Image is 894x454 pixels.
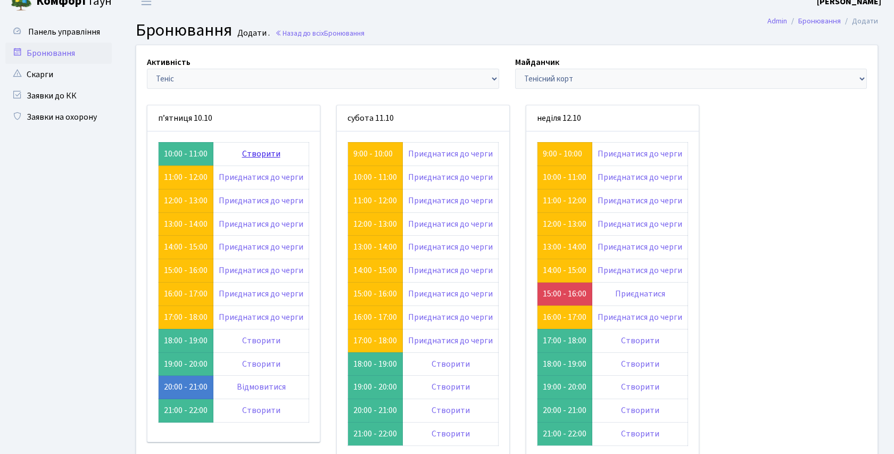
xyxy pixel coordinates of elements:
nav: breadcrumb [751,10,894,32]
td: 18:00 - 19:00 [159,329,213,352]
td: 21:00 - 22:00 [348,423,403,446]
a: 17:00 - 18:00 [164,311,208,323]
a: 14:00 - 15:00 [164,241,208,253]
a: Створити [621,358,659,370]
label: Майданчик [515,56,559,69]
a: Приєднатися до черги [408,265,493,276]
a: Приєднатися до черги [408,288,493,300]
div: неділя 12.10 [526,105,699,131]
a: 9:00 - 10:00 [543,148,582,160]
a: 14:00 - 15:00 [353,265,397,276]
a: Приєднатися до черги [219,288,303,300]
a: Бронювання [5,43,112,64]
td: 19:00 - 20:00 [537,376,592,399]
a: Приєднатися до черги [408,195,493,207]
span: Панель управління [28,26,100,38]
a: Приєднатися до черги [219,195,303,207]
a: Панель управління [5,21,112,43]
a: Створити [242,358,280,370]
a: 15:00 - 16:00 [543,288,586,300]
a: 9:00 - 10:00 [353,148,393,160]
a: 16:00 - 17:00 [353,311,397,323]
td: 19:00 - 20:00 [348,376,403,399]
td: 17:00 - 18:00 [537,329,592,352]
td: 21:00 - 22:00 [537,423,592,446]
a: Приєднатися до черги [598,195,682,207]
small: Додати . [235,28,270,38]
a: 16:00 - 17:00 [164,288,208,300]
a: 20:00 - 21:00 [164,381,208,393]
a: Створити [242,148,280,160]
a: Створити [242,405,280,416]
a: 15:00 - 16:00 [353,288,397,300]
a: 12:00 - 13:00 [543,218,586,230]
a: Скарги [5,64,112,85]
a: Приєднатися [615,288,665,300]
a: 13:00 - 14:00 [164,218,208,230]
a: 10:00 - 11:00 [543,171,586,183]
a: 14:00 - 15:00 [543,265,586,276]
a: Заявки на охорону [5,106,112,128]
a: Admin [767,15,787,27]
a: Створити [432,405,470,416]
a: Приєднатися до черги [219,241,303,253]
a: Приєднатися до черги [598,218,682,230]
a: Приєднатися до черги [408,171,493,183]
a: 13:00 - 14:00 [543,241,586,253]
a: Приєднатися до черги [219,311,303,323]
td: 10:00 - 11:00 [159,142,213,166]
a: 13:00 - 14:00 [353,241,397,253]
a: 12:00 - 13:00 [164,195,208,207]
td: 21:00 - 22:00 [159,399,213,423]
a: 12:00 - 13:00 [353,218,397,230]
td: 18:00 - 19:00 [348,352,403,376]
div: субота 11.10 [337,105,509,131]
a: 11:00 - 12:00 [543,195,586,207]
a: Створити [621,405,659,416]
a: Приєднатися до черги [408,148,493,160]
a: Створити [432,358,470,370]
a: Бронювання [798,15,841,27]
a: Створити [432,381,470,393]
a: Створити [621,428,659,440]
a: Відмовитися [237,381,286,393]
td: 18:00 - 19:00 [537,352,592,376]
li: Додати [841,15,878,27]
div: п’ятниця 10.10 [147,105,320,131]
a: Приєднатися до черги [598,171,682,183]
a: Створити [242,335,280,346]
a: 10:00 - 11:00 [353,171,397,183]
a: Приєднатися до черги [598,241,682,253]
a: Заявки до КК [5,85,112,106]
a: Створити [621,335,659,346]
a: Приєднатися до черги [408,335,493,346]
a: Створити [621,381,659,393]
a: Приєднатися до черги [219,218,303,230]
td: 20:00 - 21:00 [348,399,403,423]
a: Приєднатися до черги [408,241,493,253]
a: Приєднатися до черги [408,218,493,230]
a: Назад до всіхБронювання [275,28,365,38]
a: 11:00 - 12:00 [164,171,208,183]
a: Приєднатися до черги [598,311,682,323]
a: Приєднатися до черги [598,265,682,276]
a: 11:00 - 12:00 [353,195,397,207]
a: Приєднатися до черги [219,171,303,183]
a: 17:00 - 18:00 [353,335,397,346]
td: 20:00 - 21:00 [537,399,592,423]
label: Активність [147,56,191,69]
td: 19:00 - 20:00 [159,352,213,376]
a: Приєднатися до черги [408,311,493,323]
a: 15:00 - 16:00 [164,265,208,276]
a: Приєднатися до черги [598,148,682,160]
a: Створити [432,428,470,440]
a: 16:00 - 17:00 [543,311,586,323]
span: Бронювання [324,28,365,38]
a: Приєднатися до черги [219,265,303,276]
span: Бронювання [136,18,232,43]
